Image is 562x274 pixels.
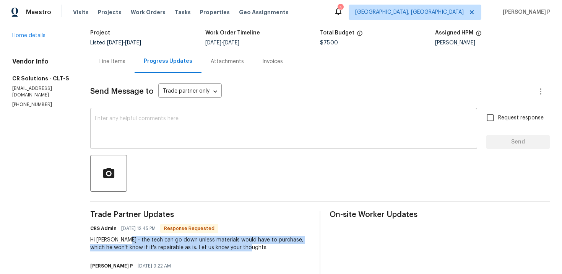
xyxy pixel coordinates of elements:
div: 3 [338,5,343,12]
div: Invoices [262,58,283,65]
span: Response Requested [161,225,218,232]
span: [DATE] [125,40,141,46]
span: Projects [98,8,122,16]
p: [EMAIL_ADDRESS][DOMAIN_NAME] [12,85,72,98]
span: Work Orders [131,8,166,16]
p: [PHONE_NUMBER] [12,101,72,108]
div: Progress Updates [144,57,192,65]
span: [DATE] [107,40,123,46]
div: Line Items [99,58,125,65]
div: Attachments [211,58,244,65]
span: Tasks [175,10,191,15]
h5: CR Solutions - CLT-S [12,75,72,82]
span: The total cost of line items that have been proposed by Opendoor. This sum includes line items th... [357,30,363,40]
h6: [PERSON_NAME] P [90,262,133,270]
span: [DATE] [223,40,239,46]
a: Home details [12,33,45,38]
h5: Total Budget [320,30,354,36]
h5: Assigned HPM [435,30,473,36]
span: [DATE] 9:22 AM [138,262,171,270]
span: Geo Assignments [239,8,289,16]
span: Request response [498,114,544,122]
span: $75.00 [320,40,338,46]
span: The hpm assigned to this work order. [476,30,482,40]
div: [PERSON_NAME] [435,40,550,46]
span: Properties [200,8,230,16]
span: Visits [73,8,89,16]
span: [DATE] [205,40,221,46]
span: Listed [90,40,141,46]
h4: Vendor Info [12,58,72,65]
span: - [107,40,141,46]
h5: Work Order Timeline [205,30,260,36]
span: [GEOGRAPHIC_DATA], [GEOGRAPHIC_DATA] [355,8,464,16]
span: Send Message to [90,88,154,95]
h5: Project [90,30,110,36]
span: On-site Worker Updates [330,211,550,219]
span: Trade Partner Updates [90,211,310,219]
div: Hi [PERSON_NAME] - the tech can go down unless materials would have to purchase, which he won't k... [90,236,310,251]
div: Trade partner only [158,85,222,98]
span: [PERSON_NAME] P [500,8,551,16]
h6: CRS Admin [90,225,117,232]
span: Maestro [26,8,51,16]
span: - [205,40,239,46]
span: [DATE] 12:45 PM [121,225,156,232]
